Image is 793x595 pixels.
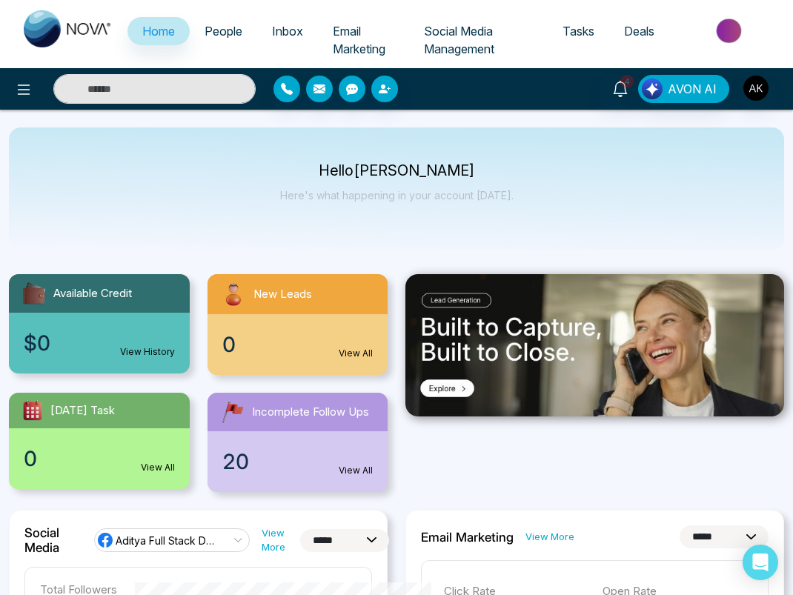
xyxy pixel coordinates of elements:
[127,17,190,45] a: Home
[563,24,594,39] span: Tasks
[24,525,82,555] h2: Social Media
[190,17,257,45] a: People
[743,76,769,101] img: User Avatar
[642,79,663,99] img: Lead Flow
[339,464,373,477] a: View All
[421,530,514,545] h2: Email Marketing
[262,526,300,554] a: View More
[252,404,369,421] span: Incomplete Follow Ups
[53,285,132,302] span: Available Credit
[142,24,175,39] span: Home
[272,24,303,39] span: Inbox
[638,75,729,103] button: AVON AI
[24,443,37,474] span: 0
[222,446,249,477] span: 20
[424,24,494,56] span: Social Media Management
[253,286,312,303] span: New Leads
[219,280,248,308] img: newLeads.svg
[21,399,44,422] img: todayTask.svg
[405,274,784,416] img: .
[620,75,634,88] span: 4
[24,10,113,47] img: Nova CRM Logo
[280,164,514,177] p: Hello [PERSON_NAME]
[677,14,784,47] img: Market-place.gif
[280,189,514,202] p: Here's what happening in your account [DATE].
[668,80,717,98] span: AVON AI
[21,280,47,307] img: availableCredit.svg
[743,545,778,580] div: Open Intercom Messenger
[318,17,409,63] a: Email Marketing
[50,402,115,419] span: [DATE] Task
[141,461,175,474] a: View All
[624,24,654,39] span: Deals
[199,393,397,492] a: Incomplete Follow Ups20View All
[24,328,50,359] span: $0
[609,17,669,45] a: Deals
[525,530,574,544] a: View More
[222,329,236,360] span: 0
[199,274,397,375] a: New Leads0View All
[333,24,385,56] span: Email Marketing
[603,75,638,101] a: 4
[339,347,373,360] a: View All
[219,399,246,425] img: followUps.svg
[409,17,548,63] a: Social Media Management
[116,533,219,548] span: Aditya Full Stack Developer
[257,17,318,45] a: Inbox
[548,17,609,45] a: Tasks
[120,345,175,359] a: View History
[205,24,242,39] span: People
